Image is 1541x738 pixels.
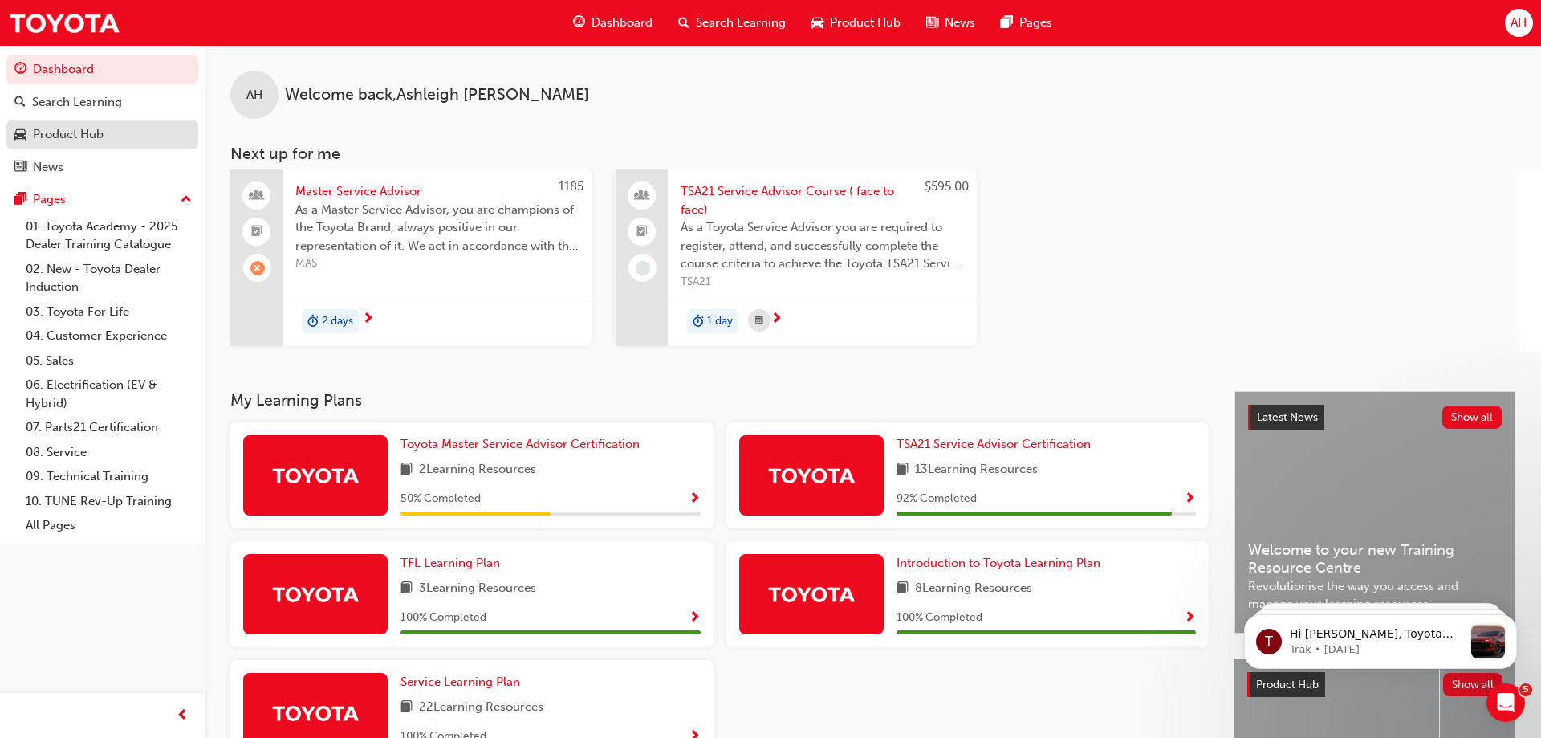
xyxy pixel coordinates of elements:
[419,579,536,599] span: 3 Learning Resources
[897,437,1091,451] span: TSA21 Service Advisor Certification
[19,349,198,373] a: 05. Sales
[19,440,198,465] a: 08. Service
[693,311,704,332] span: duration-icon
[33,158,63,177] div: News
[560,6,665,39] a: guage-iconDashboard
[19,324,198,349] a: 04. Customer Experience
[1248,405,1502,430] a: Latest NewsShow all
[14,161,26,175] span: news-icon
[400,554,506,573] a: TFL Learning Plan
[897,435,1097,454] a: TSA21 Service Advisor Certification
[400,435,646,454] a: Toyota Master Service Advisor Certification
[400,490,481,508] span: 50 % Completed
[19,214,198,257] a: 01. Toyota Academy - 2025 Dealer Training Catalogue
[1511,14,1527,32] span: AH
[6,153,198,182] a: News
[6,185,198,214] button: Pages
[1257,410,1318,424] span: Latest News
[295,182,579,201] span: Master Service Advisor
[14,96,26,110] span: search-icon
[811,13,823,33] span: car-icon
[925,179,969,194] span: $595.00
[689,611,701,626] span: Show Progress
[1019,14,1052,32] span: Pages
[636,261,650,275] span: learningRecordVerb_NONE-icon
[271,580,360,608] img: Trak
[681,182,964,218] span: TSA21 Service Advisor Course ( face to face)
[6,55,198,84] a: Dashboard
[1220,582,1541,695] iframe: Intercom notifications message
[322,312,353,331] span: 2 days
[689,492,701,507] span: Show Progress
[1184,492,1196,507] span: Show Progress
[897,554,1107,573] a: Introduction to Toyota Learning Plan
[1519,683,1532,696] span: 5
[400,556,500,570] span: TFL Learning Plan
[1486,683,1525,722] iframe: Intercom live chat
[400,675,520,689] span: Service Learning Plan
[400,460,413,480] span: book-icon
[945,14,975,32] span: News
[295,201,579,255] span: As a Master Service Advisor, you are champions of the Toyota Brand, always positive in our repres...
[1248,577,1502,614] span: Revolutionise the way you access and manage your learning resources.
[913,6,988,39] a: news-iconNews
[689,489,701,509] button: Show Progress
[177,706,189,726] span: prev-icon
[33,125,104,144] div: Product Hub
[307,311,319,332] span: duration-icon
[1505,9,1533,37] button: AH
[400,579,413,599] span: book-icon
[707,312,733,331] span: 1 day
[1442,406,1502,429] button: Show all
[767,461,856,489] img: Trak
[271,461,360,489] img: Trak
[400,673,527,691] a: Service Learning Plan
[19,415,198,440] a: 07. Parts21 Certification
[400,437,640,451] span: Toyota Master Service Advisor Certification
[592,14,653,32] span: Dashboard
[419,698,543,718] span: 22 Learning Resources
[295,255,579,273] span: MAS
[400,609,486,627] span: 100 % Completed
[6,51,198,185] button: DashboardSearch LearningProduct HubNews
[6,120,198,149] a: Product Hub
[915,579,1032,599] span: 8 Learning Resources
[696,14,786,32] span: Search Learning
[897,556,1100,570] span: Introduction to Toyota Learning Plan
[246,86,262,104] span: AH
[19,513,198,538] a: All Pages
[251,186,262,206] span: people-icon
[14,193,26,207] span: pages-icon
[636,186,648,206] span: people-icon
[770,312,783,327] span: next-icon
[8,5,120,41] a: Trak
[181,190,192,210] span: up-icon
[19,464,198,489] a: 09. Technical Training
[1184,611,1196,626] span: Show Progress
[6,88,198,117] a: Search Learning
[681,218,964,273] span: As a Toyota Service Advisor you are required to register, attend, and successfully complete the c...
[251,222,262,243] span: booktick-icon
[767,580,856,608] img: Trak
[897,579,909,599] span: book-icon
[897,460,909,480] span: book-icon
[573,13,585,33] span: guage-icon
[915,460,1038,480] span: 13 Learning Resources
[362,312,374,327] span: next-icon
[19,373,198,415] a: 06. Electrification (EV & Hybrid)
[19,300,198,324] a: 03. Toyota For Life
[1001,13,1013,33] span: pages-icon
[205,145,1541,163] h3: Next up for me
[285,86,589,104] span: Welcome back , Ashleigh [PERSON_NAME]
[14,128,26,142] span: car-icon
[1248,541,1502,577] span: Welcome to your new Training Resource Centre
[799,6,913,39] a: car-iconProduct Hub
[665,6,799,39] a: search-iconSearch Learning
[19,489,198,514] a: 10. TUNE Rev-Up Training
[681,273,964,292] span: TSA21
